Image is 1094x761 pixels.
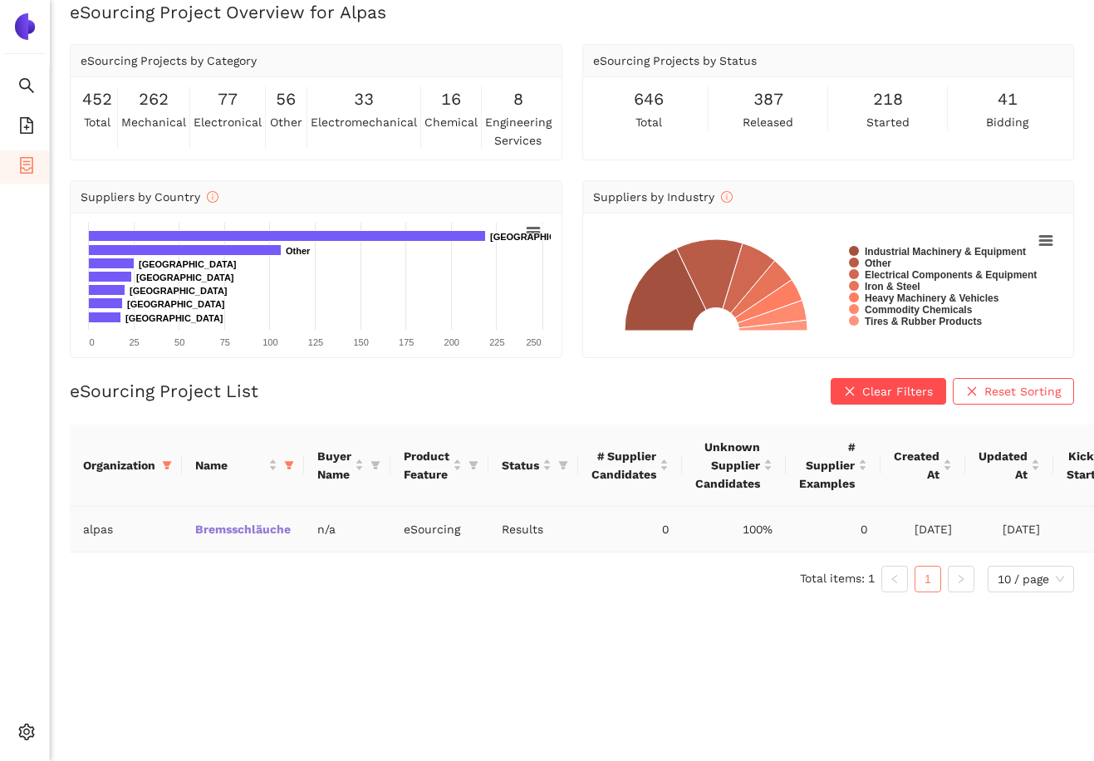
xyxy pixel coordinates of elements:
[682,425,786,507] th: this column's title is Unknown Supplier Candidates,this column is sortable
[286,246,311,256] text: Other
[578,507,682,552] td: 0
[865,304,973,316] text: Commodity Chemicals
[873,86,903,112] span: 218
[695,438,760,493] span: Unknown Supplier Candidates
[317,447,351,484] span: Buyer Name
[721,191,733,203] span: info-circle
[304,425,390,507] th: this column's title is Buyer Name,this column is sortable
[404,447,449,484] span: Product Feature
[18,151,35,184] span: container
[125,313,223,323] text: [GEOGRAPHIC_DATA]
[121,113,186,131] span: mechanical
[162,460,172,470] span: filter
[984,382,1061,400] span: Reset Sorting
[18,111,35,145] span: file-add
[753,86,783,112] span: 387
[555,453,572,478] span: filter
[682,507,786,552] td: 100%
[195,456,265,474] span: Name
[82,86,112,112] span: 452
[354,86,374,112] span: 33
[399,337,414,347] text: 175
[83,456,155,474] span: Organization
[469,460,478,470] span: filter
[84,113,110,131] span: total
[634,86,664,112] span: 646
[513,86,523,112] span: 8
[894,447,939,484] span: Created At
[70,507,182,552] td: alpas
[799,438,855,493] span: # Supplier Examples
[591,447,656,484] span: # Supplier Candidates
[139,86,169,112] span: 262
[207,191,218,203] span: info-circle
[635,113,662,131] span: total
[281,453,297,478] span: filter
[284,460,294,470] span: filter
[558,460,568,470] span: filter
[998,86,1018,112] span: 41
[130,286,228,296] text: [GEOGRAPHIC_DATA]
[890,574,900,584] span: left
[956,574,966,584] span: right
[441,86,461,112] span: 16
[881,507,965,552] td: [DATE]
[526,337,541,347] text: 250
[865,269,1037,281] text: Electrical Components & Equipment
[965,507,1053,552] td: [DATE]
[89,337,94,347] text: 0
[18,71,35,105] span: search
[881,566,908,592] button: left
[865,258,891,269] text: Other
[965,425,1053,507] th: this column's title is Updated At,this column is sortable
[182,425,304,507] th: this column's title is Name,this column is sortable
[915,567,940,592] a: 1
[424,113,478,131] span: chemical
[270,113,302,131] span: other
[174,337,184,347] text: 50
[220,337,230,347] text: 75
[390,425,488,507] th: this column's title is Product Feature,this column is sortable
[311,113,417,131] span: electromechanical
[262,337,277,347] text: 100
[502,456,539,474] span: Status
[218,86,238,112] span: 77
[915,566,941,592] li: 1
[844,385,856,399] span: close
[308,337,323,347] text: 125
[18,718,35,751] span: setting
[578,425,682,507] th: this column's title is # Supplier Candidates,this column is sortable
[489,337,504,347] text: 225
[444,337,459,347] text: 200
[304,507,390,552] td: n/a
[800,566,875,592] li: Total items: 1
[986,113,1028,131] span: bidding
[70,379,258,403] h2: eSourcing Project List
[865,246,1026,258] text: Industrial Machinery & Equipment
[948,566,974,592] li: Next Page
[979,447,1028,484] span: Updated At
[743,113,793,131] span: released
[490,232,588,242] text: [GEOGRAPHIC_DATA]
[81,54,257,67] span: eSourcing Projects by Category
[881,425,965,507] th: this column's title is Created At,this column is sortable
[831,378,946,405] button: closeClear Filters
[593,54,757,67] span: eSourcing Projects by Status
[593,190,733,204] span: Suppliers by Industry
[881,566,908,592] li: Previous Page
[948,566,974,592] button: right
[127,299,225,309] text: [GEOGRAPHIC_DATA]
[367,444,384,487] span: filter
[485,113,552,150] span: engineering services
[81,190,218,204] span: Suppliers by Country
[866,113,910,131] span: started
[465,444,482,487] span: filter
[786,507,881,552] td: 0
[988,566,1074,592] div: Page Size
[370,460,380,470] span: filter
[786,425,881,507] th: this column's title is # Supplier Examples,this column is sortable
[966,385,978,399] span: close
[865,292,999,304] text: Heavy Machinery & Vehicles
[159,453,175,478] span: filter
[194,113,262,131] span: electronical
